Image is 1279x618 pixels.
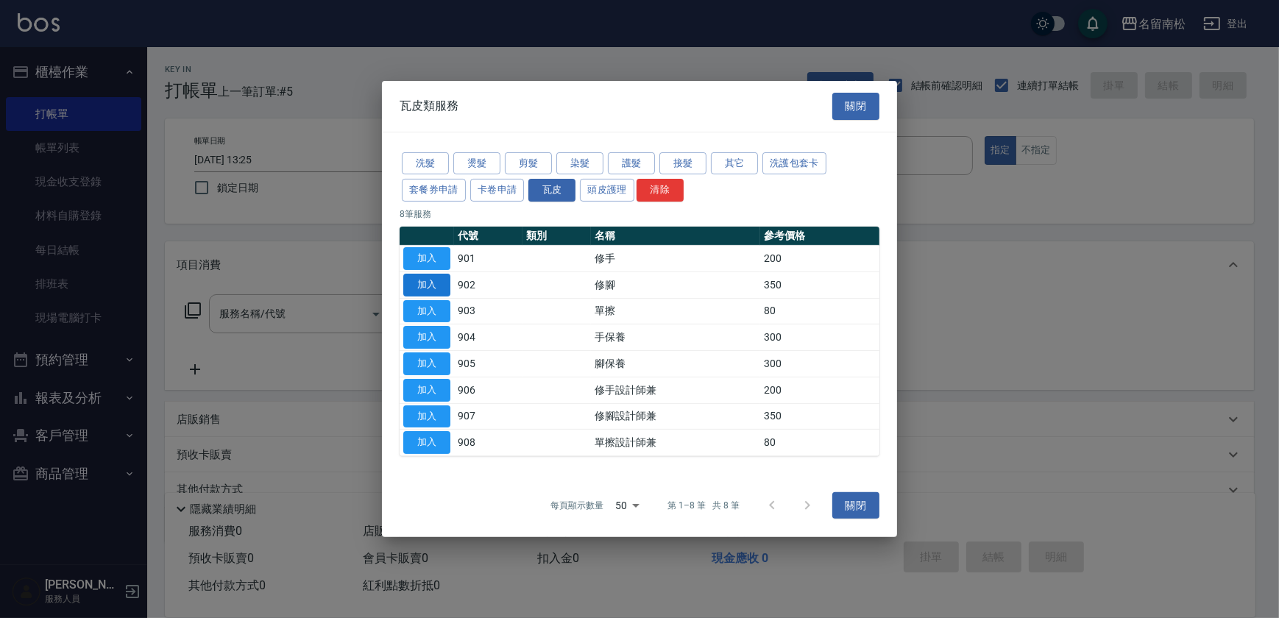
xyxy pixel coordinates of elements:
[668,499,740,512] p: 第 1–8 筆 共 8 筆
[609,486,645,525] div: 50
[659,152,706,174] button: 接髮
[556,152,603,174] button: 染髮
[403,326,450,349] button: 加入
[591,271,760,298] td: 修腳
[760,298,879,324] td: 80
[402,179,466,202] button: 套餐券申請
[454,324,522,351] td: 904
[400,207,879,221] p: 8 筆服務
[591,298,760,324] td: 單擦
[528,179,575,202] button: 瓦皮
[760,403,879,430] td: 350
[403,405,450,427] button: 加入
[760,245,879,271] td: 200
[505,152,552,174] button: 剪髮
[454,298,522,324] td: 903
[550,499,603,512] p: 每頁顯示數量
[760,271,879,298] td: 350
[454,245,522,271] td: 901
[403,299,450,322] button: 加入
[403,431,450,454] button: 加入
[832,93,879,120] button: 關閉
[454,403,522,430] td: 907
[591,324,760,351] td: 手保養
[454,377,522,403] td: 906
[711,152,758,174] button: 其它
[760,324,879,351] td: 300
[453,152,500,174] button: 燙髮
[762,152,826,174] button: 洗護包套卡
[454,227,522,246] th: 代號
[402,152,449,174] button: 洗髮
[591,430,760,456] td: 單擦設計師兼
[760,227,879,246] th: 參考價格
[760,377,879,403] td: 200
[637,179,684,202] button: 清除
[403,274,450,296] button: 加入
[403,247,450,270] button: 加入
[832,492,879,519] button: 關閉
[454,350,522,377] td: 905
[591,227,760,246] th: 名稱
[470,179,525,202] button: 卡卷申請
[760,350,879,377] td: 300
[591,350,760,377] td: 腳保養
[580,179,634,202] button: 頭皮護理
[454,430,522,456] td: 908
[591,245,760,271] td: 修手
[591,377,760,403] td: 修手設計師兼
[403,352,450,375] button: 加入
[403,379,450,402] button: 加入
[591,403,760,430] td: 修腳設計師兼
[522,227,591,246] th: 類別
[454,271,522,298] td: 902
[400,99,458,113] span: 瓦皮類服務
[760,430,879,456] td: 80
[608,152,655,174] button: 護髮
